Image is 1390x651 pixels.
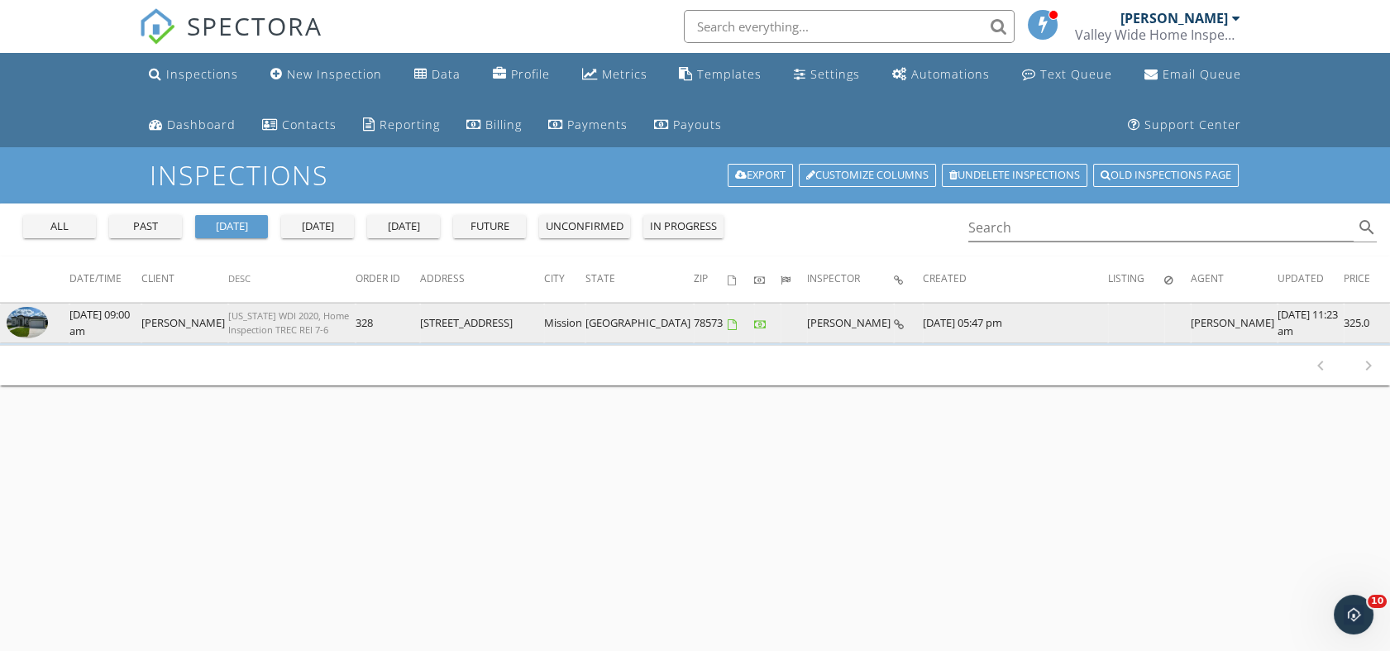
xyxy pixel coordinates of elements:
[141,304,228,343] td: [PERSON_NAME]
[142,110,242,141] a: Dashboard
[116,218,175,235] div: past
[420,271,465,285] span: Address
[486,60,556,90] a: Company Profile
[1368,595,1387,608] span: 10
[807,271,860,285] span: Inspector
[1144,117,1241,132] div: Support Center
[694,271,708,285] span: Zip
[256,110,343,141] a: Contacts
[650,218,717,235] div: in progress
[923,304,1108,343] td: [DATE] 05:47 pm
[453,215,526,238] button: future
[1191,271,1224,285] span: Agent
[142,60,245,90] a: Inspections
[546,218,623,235] div: unconfirmed
[356,271,400,285] span: Order ID
[754,256,781,303] th: Paid: Not sorted.
[141,271,174,285] span: Client
[432,66,461,82] div: Data
[281,215,354,238] button: [DATE]
[139,8,175,45] img: The Best Home Inspection Software - Spectora
[23,215,96,238] button: all
[544,271,565,285] span: City
[697,66,762,82] div: Templates
[1164,256,1191,303] th: Canceled: Not sorted.
[1108,256,1164,303] th: Listing: Not sorted.
[374,218,433,235] div: [DATE]
[1344,304,1390,343] td: 325.0
[544,256,585,303] th: City: Not sorted.
[1163,66,1241,82] div: Email Queue
[7,307,48,338] img: 9566398%2Fcover_photos%2FW8kSf5yeYDuM8QUWPODj%2Fsmall.jpg
[585,271,615,285] span: State
[228,256,356,303] th: Desc: Not sorted.
[643,215,724,238] button: in progress
[460,110,528,141] a: Billing
[694,304,728,343] td: 78573
[728,256,754,303] th: Agreements signed: Not sorted.
[544,304,585,343] td: Mission
[1278,304,1344,343] td: [DATE] 11:23 am
[1138,60,1248,90] a: Email Queue
[602,66,647,82] div: Metrics
[195,215,268,238] button: [DATE]
[1040,66,1112,82] div: Text Queue
[694,256,728,303] th: Zip: Not sorted.
[923,256,1108,303] th: Created: Not sorted.
[585,304,694,343] td: [GEOGRAPHIC_DATA]
[728,164,793,187] a: Export
[1108,271,1144,285] span: Listing
[420,304,544,343] td: [STREET_ADDRESS]
[69,271,122,285] span: Date/Time
[1334,595,1373,634] iframe: Intercom live chat
[1344,271,1370,285] span: Price
[894,256,923,303] th: Inspection Details: Not sorted.
[673,117,722,132] div: Payouts
[923,271,967,285] span: Created
[356,304,420,343] td: 328
[1015,60,1119,90] a: Text Queue
[542,110,634,141] a: Payments
[1121,110,1248,141] a: Support Center
[810,66,860,82] div: Settings
[420,256,544,303] th: Address: Not sorted.
[288,218,347,235] div: [DATE]
[287,66,382,82] div: New Inspection
[911,66,990,82] div: Automations
[228,309,349,336] span: [US_STATE] WDI 2020, Home Inspection TREC REI 7-6
[567,117,628,132] div: Payments
[585,256,694,303] th: State: Not sorted.
[460,218,519,235] div: future
[1120,10,1228,26] div: [PERSON_NAME]
[1278,271,1324,285] span: Updated
[356,256,420,303] th: Order ID: Not sorted.
[1191,304,1278,343] td: [PERSON_NAME]
[139,22,322,57] a: SPECTORA
[356,110,447,141] a: Reporting
[282,117,337,132] div: Contacts
[539,215,630,238] button: unconfirmed
[672,60,768,90] a: Templates
[69,256,141,303] th: Date/Time: Not sorted.
[408,60,467,90] a: Data
[1344,256,1390,303] th: Price: Not sorted.
[942,164,1087,187] a: Undelete inspections
[807,256,894,303] th: Inspector: Not sorted.
[781,256,807,303] th: Submitted: Not sorted.
[485,117,522,132] div: Billing
[228,272,251,285] span: Desc
[69,304,141,343] td: [DATE] 09:00 am
[1093,164,1239,187] a: Old inspections page
[511,66,550,82] div: Profile
[1278,256,1344,303] th: Updated: Not sorted.
[150,160,1240,189] h1: Inspections
[684,10,1015,43] input: Search everything...
[1075,26,1240,43] div: Valley Wide Home Inspections
[799,164,936,187] a: Customize Columns
[264,60,389,90] a: New Inspection
[167,117,236,132] div: Dashboard
[187,8,322,43] span: SPECTORA
[968,214,1354,242] input: Search
[380,117,440,132] div: Reporting
[647,110,728,141] a: Payouts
